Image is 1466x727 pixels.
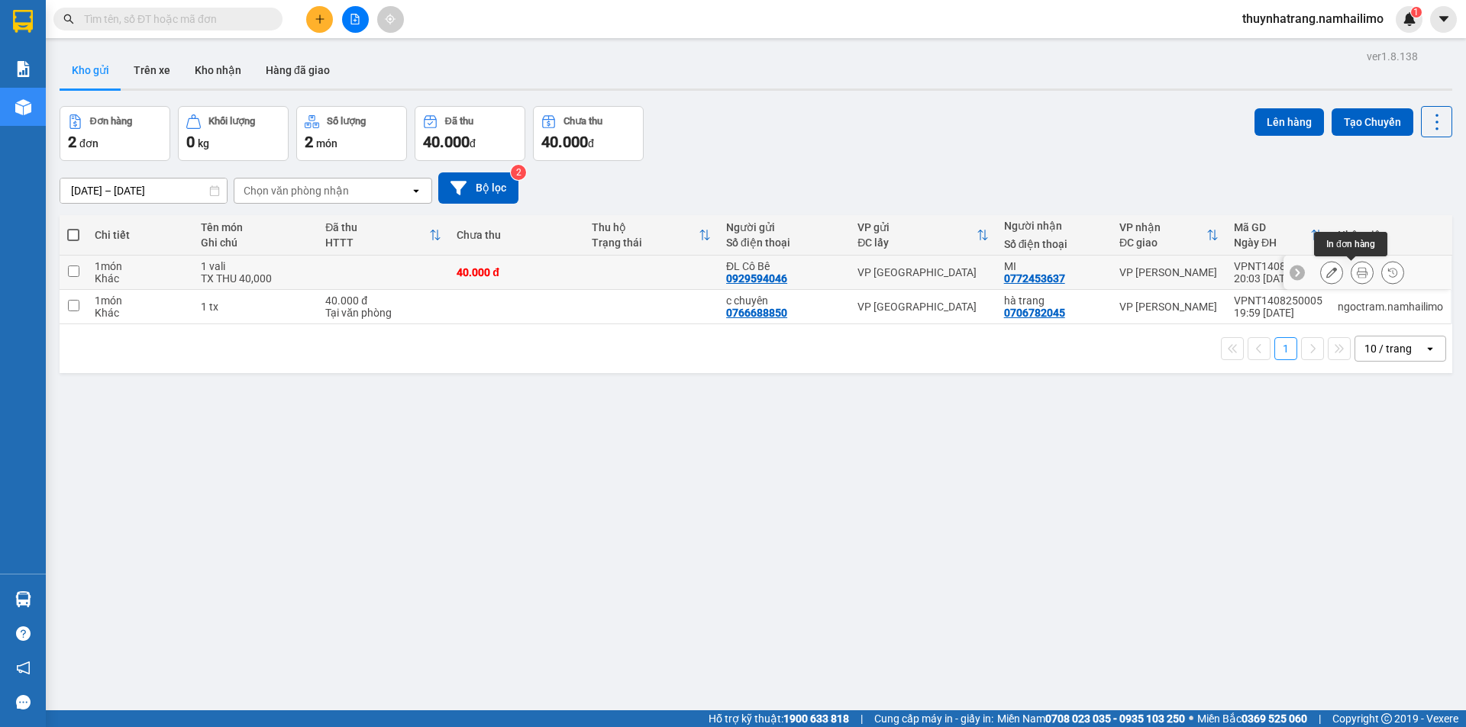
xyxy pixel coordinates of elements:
span: Miền Bắc [1197,710,1307,727]
th: Toggle SortBy [1112,215,1226,256]
div: Nhân viên [1338,229,1443,241]
span: plus [315,14,325,24]
span: 1 [1413,7,1419,18]
span: 40.000 [541,133,588,151]
button: Số lượng2món [296,106,407,161]
span: notification [16,661,31,675]
div: Tên món [201,221,311,233]
th: Toggle SortBy [850,215,996,256]
div: 40.000 đ [457,266,576,278]
div: Mã GD [1234,221,1310,233]
button: Trên xe [121,52,182,88]
div: Ngày ĐH [1234,236,1310,249]
div: Số lượng [327,116,366,127]
div: VP [GEOGRAPHIC_DATA] [857,266,988,278]
img: warehouse-icon [15,591,31,607]
input: Tìm tên, số ĐT hoặc mã đơn [84,11,264,27]
button: Lên hàng [1254,108,1324,136]
div: VPNT1408250005 [1234,294,1322,307]
div: VP gửi [857,221,976,233]
div: 1 vali [201,260,311,272]
button: aim [377,6,404,33]
button: Hàng đã giao [253,52,342,88]
div: VP nhận [1119,221,1206,233]
span: thuynhatrang.namhailimo [1230,9,1396,28]
div: 1 món [95,260,185,272]
div: ngoctram.namhailimo [1338,301,1443,313]
span: Miền Nam [997,710,1185,727]
div: 10 / trang [1364,341,1412,356]
button: Bộ lọc [438,172,518,204]
span: question-circle [16,626,31,641]
span: aim [385,14,396,24]
svg: open [1424,343,1436,355]
div: 19:59 [DATE] [1234,307,1322,319]
img: icon-new-feature [1403,12,1416,26]
input: Select a date range. [60,179,227,203]
div: Người gửi [726,221,842,233]
span: ⚪️ [1189,716,1193,722]
span: | [861,710,863,727]
span: Cung cấp máy in - giấy in: [874,710,993,727]
div: Trạng thái [592,236,699,249]
div: 0766688850 [726,307,787,319]
div: Khối lượng [208,116,255,127]
div: hà trang [1004,294,1104,307]
div: ĐC lấy [857,236,976,249]
div: Chọn văn phòng nhận [244,183,349,198]
div: Đã thu [325,221,429,233]
span: file-add [350,14,360,24]
button: plus [306,6,333,33]
div: HTTT [325,236,429,249]
img: solution-icon [15,61,31,77]
button: caret-down [1430,6,1457,33]
div: Chưa thu [457,229,576,241]
span: search [63,14,74,24]
span: Hỗ trợ kỹ thuật: [709,710,849,727]
div: Số điện thoại [726,236,842,249]
button: Tạo Chuyến [1332,108,1413,136]
div: 0706782045 [1004,307,1065,319]
span: 2 [68,133,76,151]
div: Đơn hàng [90,116,132,127]
div: Chi tiết [95,229,185,241]
button: Kho gửi [60,52,121,88]
div: Khác [95,272,185,285]
span: caret-down [1437,12,1451,26]
sup: 2 [511,165,526,180]
div: 40.000 đ [325,294,441,307]
button: Đã thu40.000đ [415,106,525,161]
div: Khác [95,307,185,319]
strong: 0369 525 060 [1242,713,1307,725]
div: VPNT1408250006 [1234,260,1322,272]
svg: open [410,185,422,197]
span: 2 [305,133,313,151]
div: Người nhận [1004,220,1104,232]
th: Toggle SortBy [1226,215,1330,256]
div: VP [PERSON_NAME] [1119,266,1219,278]
span: kg [198,137,209,150]
button: 1 [1274,337,1297,360]
button: Chưa thu40.000đ [533,106,644,161]
span: 40.000 [423,133,470,151]
div: Số điện thoại [1004,238,1104,250]
div: ver 1.8.138 [1367,48,1418,65]
div: Ghi chú [201,236,311,249]
span: copyright [1381,713,1392,724]
img: warehouse-icon [15,99,31,115]
div: 0772453637 [1004,272,1065,285]
div: c chuyên [726,294,842,307]
div: Chưa thu [563,116,602,127]
div: 20:03 [DATE] [1234,272,1322,285]
div: VP [PERSON_NAME] [1119,301,1219,313]
span: message [16,695,31,709]
div: In đơn hàng [1314,232,1387,256]
span: món [316,137,337,150]
div: MI [1004,260,1104,272]
span: đ [470,137,476,150]
span: đơn [79,137,98,150]
th: Toggle SortBy [584,215,718,256]
img: logo-vxr [13,10,33,33]
span: 0 [186,133,195,151]
div: TX THU 40,000 [201,272,311,285]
